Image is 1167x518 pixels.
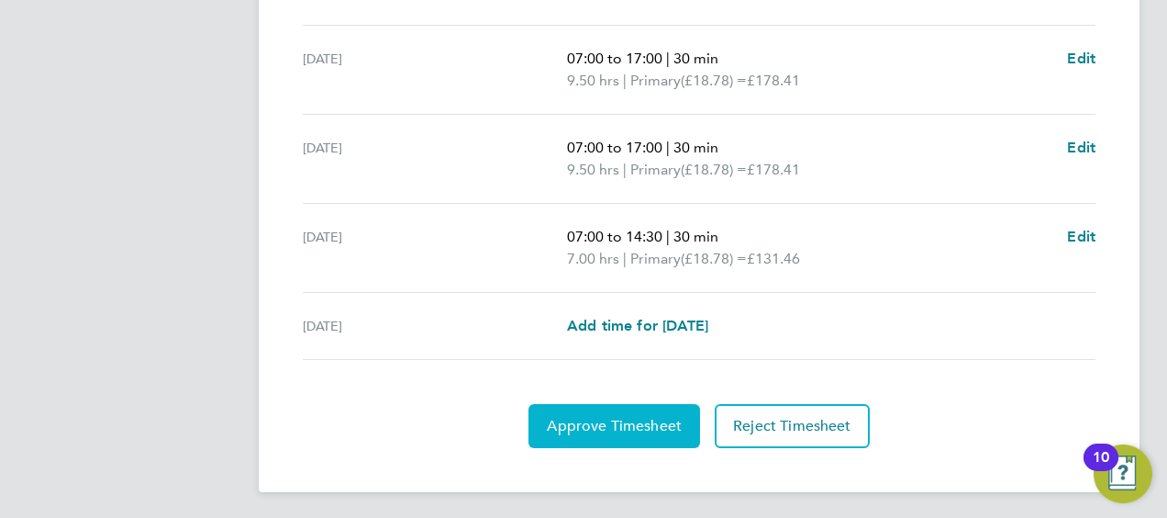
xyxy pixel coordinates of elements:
[681,72,747,89] span: (£18.78) =
[1067,226,1095,248] a: Edit
[1067,137,1095,159] a: Edit
[1067,228,1095,245] span: Edit
[567,317,708,334] span: Add time for [DATE]
[1067,50,1095,67] span: Edit
[567,161,619,178] span: 9.50 hrs
[567,50,662,67] span: 07:00 to 17:00
[733,417,851,435] span: Reject Timesheet
[303,48,567,92] div: [DATE]
[630,70,681,92] span: Primary
[747,72,800,89] span: £178.41
[666,228,670,245] span: |
[673,228,718,245] span: 30 min
[630,248,681,270] span: Primary
[673,50,718,67] span: 30 min
[1094,445,1152,503] button: Open Resource Center, 10 new notifications
[1067,139,1095,156] span: Edit
[567,315,708,337] a: Add time for [DATE]
[747,250,800,267] span: £131.46
[567,139,662,156] span: 07:00 to 17:00
[1093,457,1109,481] div: 10
[666,139,670,156] span: |
[623,250,627,267] span: |
[623,161,627,178] span: |
[630,159,681,181] span: Primary
[567,228,662,245] span: 07:00 to 14:30
[715,404,870,448] button: Reject Timesheet
[567,250,619,267] span: 7.00 hrs
[673,139,718,156] span: 30 min
[303,226,567,270] div: [DATE]
[681,250,747,267] span: (£18.78) =
[666,50,670,67] span: |
[747,161,800,178] span: £178.41
[547,417,682,435] span: Approve Timesheet
[528,404,700,448] button: Approve Timesheet
[681,161,747,178] span: (£18.78) =
[623,72,627,89] span: |
[303,137,567,181] div: [DATE]
[567,72,619,89] span: 9.50 hrs
[1067,48,1095,70] a: Edit
[303,315,567,337] div: [DATE]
